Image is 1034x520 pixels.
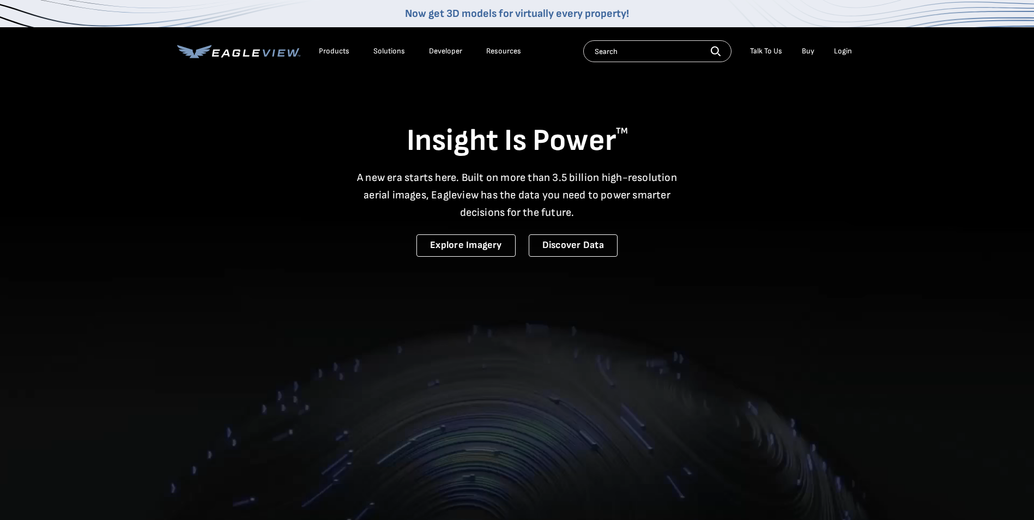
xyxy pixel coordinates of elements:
[802,46,814,56] a: Buy
[616,126,628,136] sup: TM
[177,122,857,160] h1: Insight Is Power
[583,40,731,62] input: Search
[429,46,462,56] a: Developer
[350,169,684,221] p: A new era starts here. Built on more than 3.5 billion high-resolution aerial images, Eagleview ha...
[416,234,516,257] a: Explore Imagery
[529,234,618,257] a: Discover Data
[834,46,852,56] div: Login
[405,7,629,20] a: Now get 3D models for virtually every property!
[319,46,349,56] div: Products
[486,46,521,56] div: Resources
[373,46,405,56] div: Solutions
[750,46,782,56] div: Talk To Us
